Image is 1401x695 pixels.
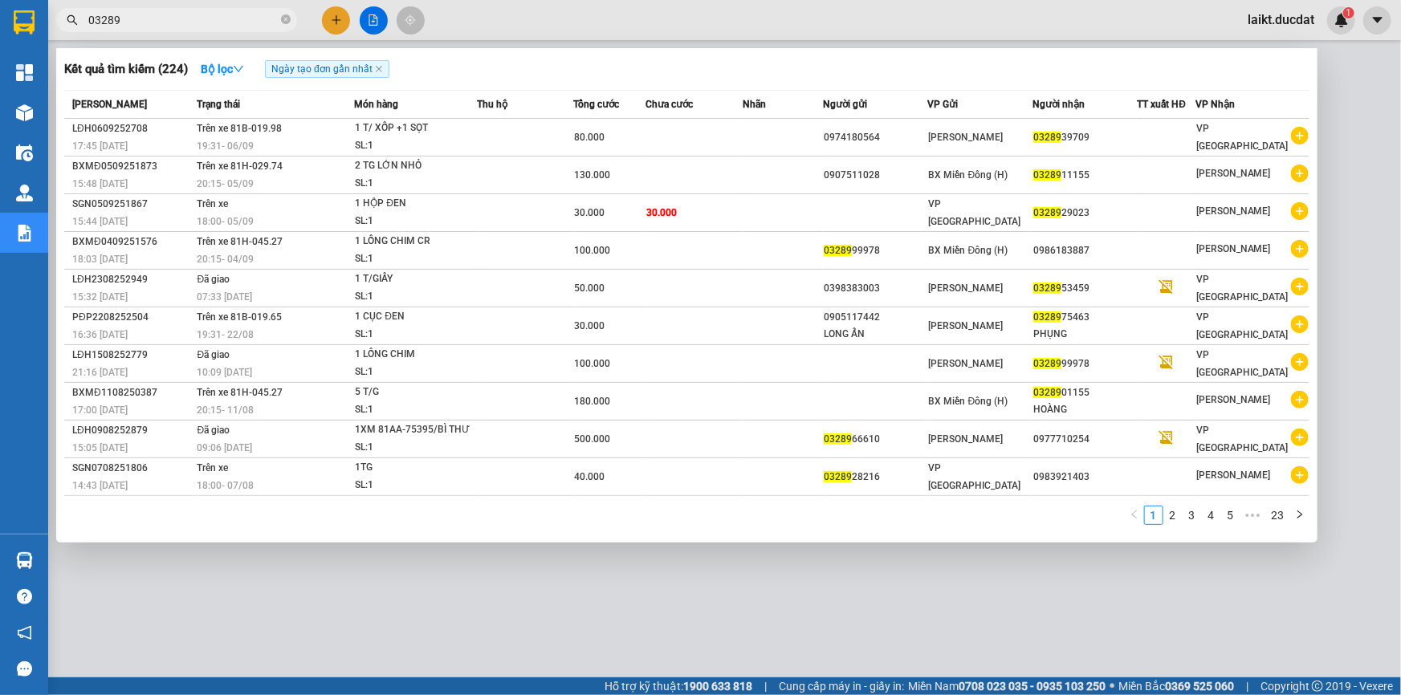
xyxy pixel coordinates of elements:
strong: Bộ lọc [201,63,244,75]
div: LĐH1508252779 [72,347,193,364]
span: message [17,661,32,677]
div: 1 LỒNG CHIM CR [355,233,475,250]
li: 5 [1221,506,1240,525]
a: 23 [1267,506,1289,524]
input: Tìm tên, số ĐT hoặc mã đơn [88,11,278,29]
div: LĐH0609252708 [72,120,193,137]
span: 15:48 [DATE] [72,178,128,189]
div: 0977710254 [1033,431,1136,448]
span: 03289 [1033,387,1061,398]
span: Trên xe 81H-045.27 [198,236,283,247]
div: SL: 1 [355,250,475,268]
span: 30.000 [647,207,678,218]
span: plus-circle [1291,315,1309,333]
span: 03289 [1033,358,1061,369]
span: [PERSON_NAME] [1196,469,1271,481]
div: 1 LỒNG CHIM [355,346,475,364]
a: 2 [1164,506,1182,524]
span: 18:00 - 05/09 [198,216,255,227]
span: 30.000 [574,207,605,218]
div: 2 TG LỚN NHỎ [355,157,475,175]
div: SL: 1 [355,213,475,230]
span: [PERSON_NAME] [1196,205,1271,217]
div: BXMĐ1108250387 [72,384,193,401]
span: [PERSON_NAME] [1196,168,1271,179]
span: 19:31 - 06/09 [198,140,255,152]
div: SGN0509251867 [72,196,193,213]
span: plus-circle [1291,278,1309,295]
span: 17:00 [DATE] [72,404,128,416]
li: 23 [1266,506,1290,525]
div: BXMĐ0509251873 [72,158,193,175]
span: 03289 [1033,132,1061,143]
span: 03289 [824,471,852,482]
div: 0398383003 [824,280,927,297]
span: notification [17,625,32,640]
span: 09:06 [DATE] [198,442,253,453]
span: 03289 [1033,207,1061,218]
li: 4 [1202,506,1221,525]
div: 0974180564 [824,129,927,146]
span: BX Miền Đông (H) [929,396,1008,407]
span: [PERSON_NAME] [929,282,1004,294]
span: Đã giao [198,274,230,285]
span: Trạng thái [198,99,241,110]
div: 0907511028 [824,167,927,184]
span: VP Nhận [1195,99,1235,110]
img: warehouse-icon [16,104,33,121]
span: close-circle [281,14,291,24]
span: [PERSON_NAME] [929,320,1004,331]
div: SL: 1 [355,326,475,343]
div: 1 HỘP ĐEN [355,195,475,213]
span: 100.000 [574,245,610,256]
span: VP Gửi [928,99,959,110]
span: 180.000 [574,396,610,407]
span: Trên xe 81H-029.74 [198,161,283,172]
span: Trên xe 81B-019.98 [198,123,283,134]
span: TT xuất HĐ [1138,99,1187,110]
a: 3 [1183,506,1201,524]
li: 1 [1144,506,1163,525]
span: 20:15 - 04/09 [198,254,255,265]
div: SGN0708251806 [72,460,193,477]
a: 5 [1222,506,1240,524]
div: SL: 1 [355,439,475,457]
span: [PERSON_NAME] [929,358,1004,369]
span: 15:32 [DATE] [72,291,128,303]
span: VP [GEOGRAPHIC_DATA] [929,198,1021,227]
div: 99978 [1033,356,1136,372]
span: 80.000 [574,132,605,143]
span: plus-circle [1291,466,1309,484]
div: HOÀNG [1033,401,1136,418]
span: 19:31 - 22/08 [198,329,255,340]
div: PHỤNG [1033,326,1136,343]
span: 30.000 [574,320,605,331]
div: 1TG [355,459,475,477]
span: plus-circle [1291,353,1309,371]
div: PĐP2208252504 [72,309,193,326]
span: left [1130,510,1139,519]
li: Next Page [1290,506,1309,525]
span: Trên xe 81H-045.27 [198,387,283,398]
span: plus-circle [1291,391,1309,408]
span: Ngày tạo đơn gần nhất [265,60,389,78]
div: 0986183887 [1033,242,1136,259]
span: plus-circle [1291,240,1309,258]
div: 01155 [1033,384,1136,401]
span: 50.000 [574,282,605,294]
span: 07:33 [DATE] [198,291,253,303]
div: SL: 1 [355,137,475,155]
div: 0905117442 [824,309,927,326]
span: [PERSON_NAME] [72,99,147,110]
div: LĐH0908252879 [72,422,193,439]
span: 03289 [1033,282,1061,294]
span: close-circle [281,13,291,28]
button: Bộ lọcdown [188,56,257,82]
span: Người nhận [1032,99,1085,110]
div: SL: 1 [355,175,475,193]
img: warehouse-icon [16,552,33,569]
div: 1XM 81AA-75395/BÌ THƯ [355,421,475,439]
span: VP [GEOGRAPHIC_DATA] [1196,123,1289,152]
div: 0983921403 [1033,469,1136,486]
div: LĐH2308252949 [72,271,193,288]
